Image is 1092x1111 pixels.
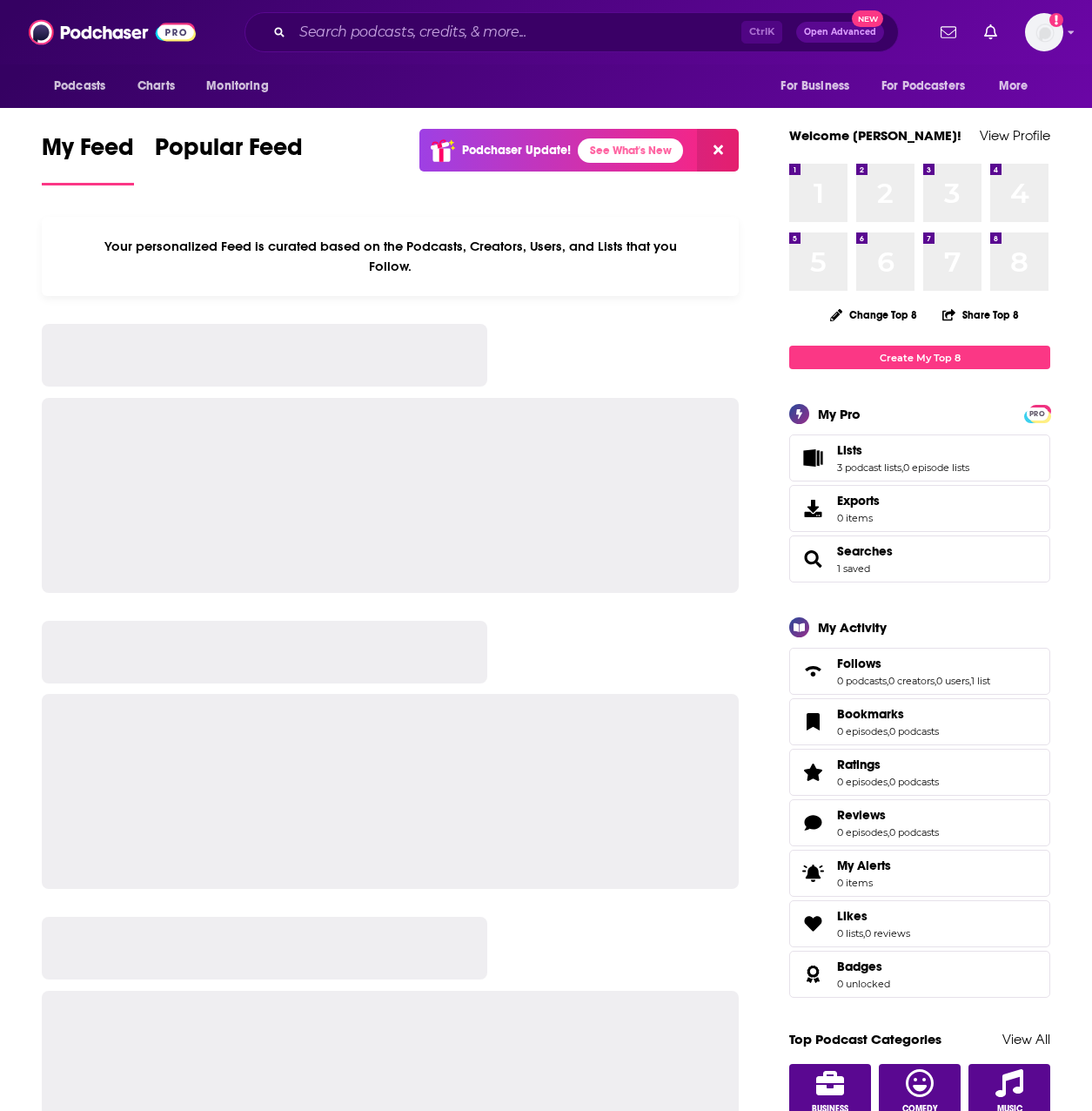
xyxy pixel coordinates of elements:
div: Search podcasts, credits, & more... [245,12,899,52]
button: Open AdvancedNew [796,22,884,43]
a: Show notifications dropdown [977,17,1004,47]
a: Searches [837,543,893,559]
button: open menu [194,70,291,103]
a: 0 reviews [865,927,910,939]
a: Bookmarks [837,706,939,722]
span: Podcasts [54,74,105,98]
span: Searches [789,535,1050,582]
a: 0 episodes [837,725,888,737]
input: Search podcasts, credits, & more... [292,18,741,46]
span: New [852,10,883,27]
a: 0 users [936,675,969,687]
a: Lists [795,446,830,470]
span: , [935,675,936,687]
a: 1 saved [837,562,870,575]
a: Top Podcast Categories [789,1031,941,1047]
a: 0 creators [888,675,935,687]
span: Likes [789,900,1050,947]
span: , [863,927,865,939]
span: , [888,826,889,838]
span: , [888,776,889,788]
a: Popular Feed [155,132,303,185]
a: 0 episode lists [903,461,969,474]
a: Ratings [837,757,939,772]
span: Badges [837,959,882,974]
span: Exports [795,496,830,521]
span: Lists [789,434,1050,481]
a: View All [1002,1031,1050,1047]
span: My Alerts [837,858,891,873]
span: Ctrl K [741,21,782,44]
a: Exports [789,485,1050,532]
span: Ratings [837,757,881,772]
span: Charts [137,74,175,98]
a: 0 podcasts [889,776,939,788]
button: open menu [870,70,990,103]
span: Reviews [837,807,886,823]
a: Follows [795,659,830,683]
a: Show notifications dropdown [934,17,963,47]
span: Exports [837,493,880,508]
a: Badges [795,962,830,986]
a: 0 podcasts [837,675,887,687]
a: Bookmarks [795,710,830,734]
img: Podchaser - Follow, Share and Rate Podcasts [29,16,196,49]
a: My Feed [42,132,134,185]
span: Lists [837,442,862,458]
button: open menu [768,70,871,103]
button: open menu [987,70,1050,103]
button: Change Top 8 [820,304,928,326]
div: My Activity [818,619,887,636]
div: Your personalized Feed is curated based on the Podcasts, Creators, Users, and Lists that you Follow. [42,217,739,296]
a: Welcome [PERSON_NAME]! [789,127,961,144]
button: Share Top 8 [941,298,1020,332]
a: Searches [795,547,830,571]
a: My Alerts [789,850,1050,897]
a: 0 episodes [837,826,888,838]
span: More [999,74,1028,98]
a: Likes [837,908,910,924]
span: Open Advanced [804,28,876,37]
a: 0 podcasts [889,725,939,737]
img: User Profile [1025,13,1063,51]
a: Reviews [837,807,939,823]
svg: Add a profile image [1049,13,1063,27]
span: Bookmarks [789,698,1050,745]
a: Follows [837,656,990,671]
a: 0 podcasts [889,826,939,838]
a: Badges [837,959,890,974]
span: , [901,461,903,474]
span: , [888,725,889,737]
a: Create My Top 8 [789,346,1050,369]
span: For Business [780,74,849,98]
a: Charts [126,70,185,103]
span: Popular Feed [155,132,303,172]
a: 0 unlocked [837,978,890,990]
span: For Podcasters [881,74,965,98]
span: Reviews [789,799,1050,846]
span: , [969,675,971,687]
a: View Profile [980,127,1050,144]
button: Show profile menu [1025,13,1063,51]
span: My Alerts [795,861,830,885]
a: 3 podcast lists [837,461,901,474]
a: 0 lists [837,927,863,939]
a: 1 list [971,675,990,687]
button: open menu [42,70,128,103]
a: Ratings [795,760,830,784]
a: PRO [1027,407,1048,420]
span: My Feed [42,132,134,172]
span: Badges [789,951,1050,998]
span: Follows [789,648,1050,695]
span: , [887,675,888,687]
a: 0 episodes [837,776,888,788]
div: My Pro [818,406,861,422]
span: PRO [1027,407,1048,421]
a: Likes [795,912,830,936]
span: Ratings [789,749,1050,796]
span: 0 items [837,512,880,524]
a: See What's New [578,138,683,163]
